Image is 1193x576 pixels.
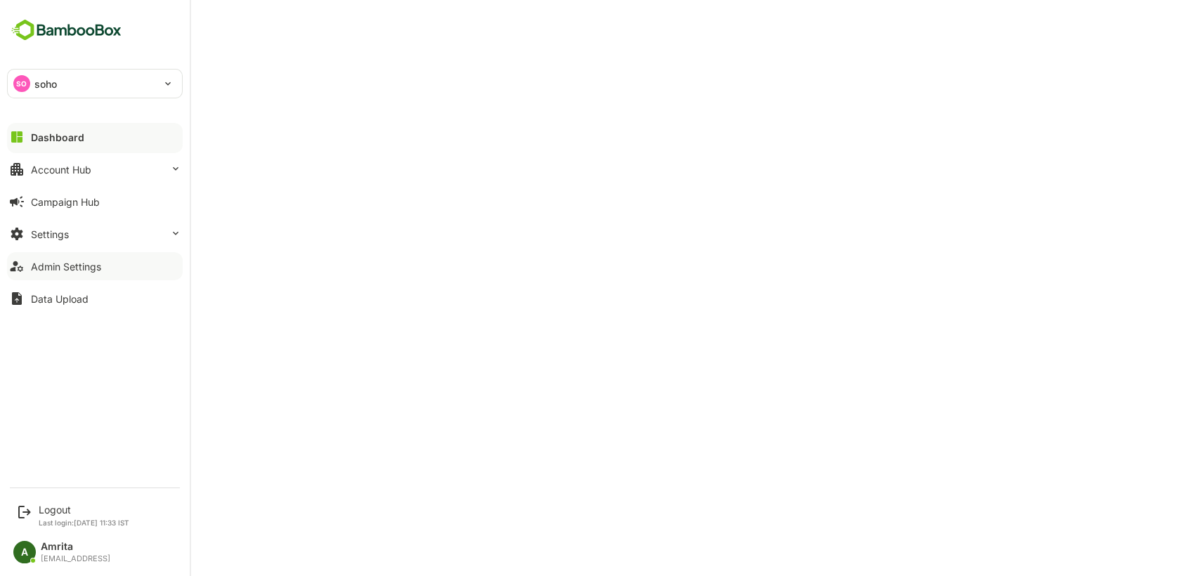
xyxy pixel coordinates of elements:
div: Settings [31,228,69,240]
div: Data Upload [31,293,89,305]
img: BambooboxFullLogoMark.5f36c76dfaba33ec1ec1367b70bb1252.svg [7,17,126,44]
button: Account Hub [7,155,183,183]
button: Admin Settings [7,252,183,280]
button: Settings [7,220,183,248]
div: Dashboard [31,131,84,143]
p: Last login: [DATE] 11:33 IST [39,518,129,527]
div: SO [13,75,30,92]
div: SOsoho [8,70,182,98]
button: Campaign Hub [7,188,183,216]
button: Dashboard [7,123,183,151]
div: Admin Settings [31,261,101,273]
div: Logout [39,504,129,516]
button: Data Upload [7,284,183,313]
p: soho [34,77,58,91]
div: A [13,541,36,563]
div: Campaign Hub [31,196,100,208]
div: [EMAIL_ADDRESS] [41,554,110,563]
div: Amrita [41,541,110,553]
div: Account Hub [31,164,91,176]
